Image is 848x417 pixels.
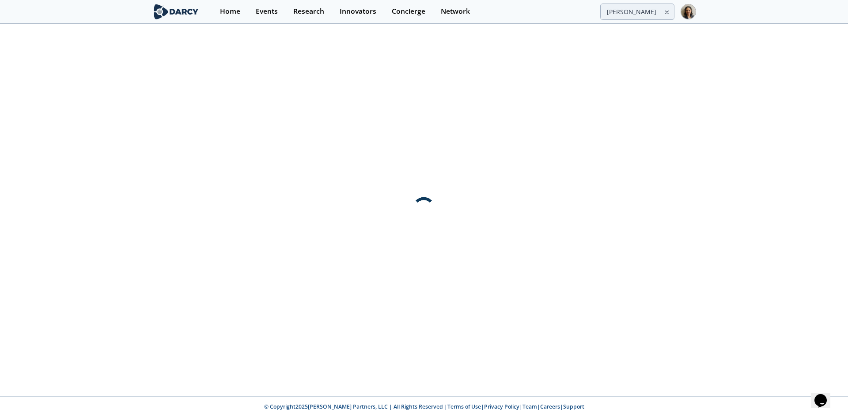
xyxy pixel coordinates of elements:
div: Research [293,8,324,15]
div: Concierge [392,8,425,15]
div: Innovators [340,8,376,15]
img: Profile [681,4,696,19]
iframe: chat widget [811,382,839,408]
div: Home [220,8,240,15]
div: Events [256,8,278,15]
img: logo-wide.svg [152,4,200,19]
div: Network [441,8,470,15]
input: Advanced Search [600,4,674,20]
